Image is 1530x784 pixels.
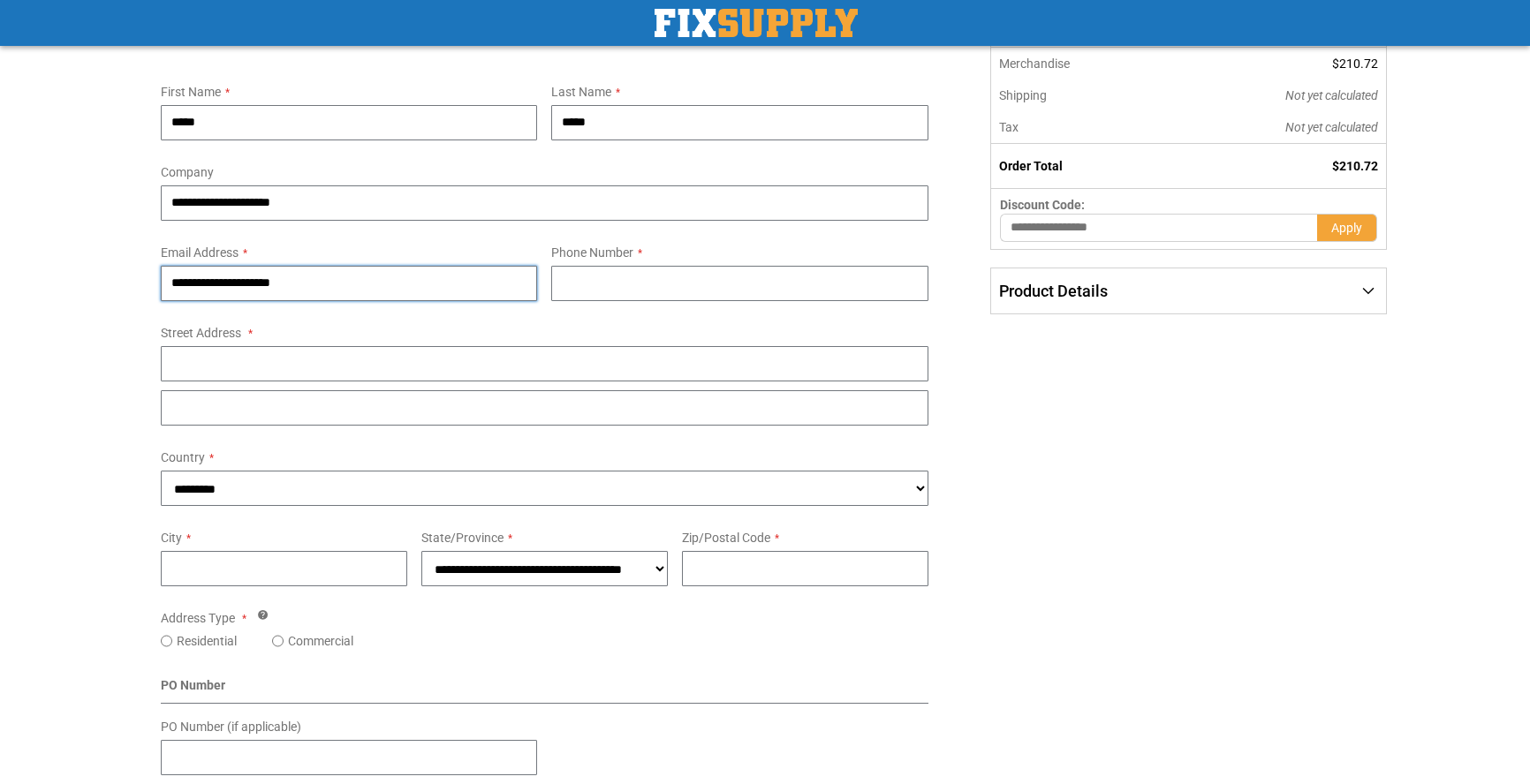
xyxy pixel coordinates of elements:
span: Address Type [161,611,235,625]
span: City [161,531,182,545]
strong: Order Total [999,159,1063,173]
span: First Name [161,85,221,99]
span: $210.72 [1332,159,1378,173]
span: Email Address [161,245,239,260]
span: Company [161,165,214,179]
span: Not yet calculated [1285,88,1378,102]
span: Discount Code: [1000,198,1085,212]
span: Not yet calculated [1285,120,1378,134]
img: Fix Industrial Supply [655,9,858,37]
button: Apply [1317,214,1377,242]
span: PO Number (if applicable) [161,720,301,734]
span: Product Details [999,282,1108,300]
div: PO Number [161,676,928,704]
span: State/Province [421,531,504,545]
th: Tax [990,111,1166,144]
a: store logo [655,9,858,37]
span: Shipping [999,88,1047,102]
span: Street Address [161,326,241,340]
span: Last Name [551,85,611,99]
span: Zip/Postal Code [682,531,770,545]
span: $210.72 [1332,57,1378,71]
span: Apply [1331,221,1362,235]
span: Country [161,450,205,464]
label: Residential [177,632,237,650]
label: Commercial [288,632,353,650]
th: Merchandise [990,48,1166,79]
span: Phone Number [551,245,633,260]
